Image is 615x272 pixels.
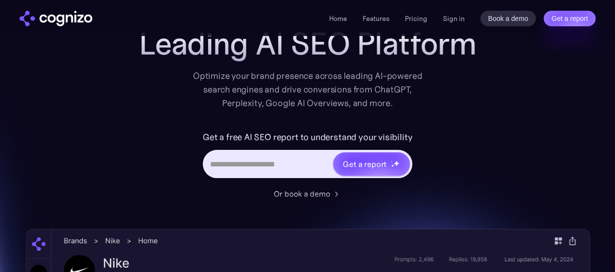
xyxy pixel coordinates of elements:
[274,188,330,199] div: Or book a demo
[391,164,394,167] img: star
[203,129,412,183] form: Hero URL Input Form
[274,188,342,199] a: Or book a demo
[329,14,347,23] a: Home
[139,26,476,61] h1: Leading AI SEO Platform
[19,11,92,26] img: cognizo logo
[443,13,465,24] a: Sign in
[332,151,411,177] a: Get a reportstarstarstar
[19,11,92,26] a: home
[343,158,387,170] div: Get a report
[188,69,427,110] div: Optimize your brand presence across leading AI-powered search engines and drive conversions from ...
[405,14,427,23] a: Pricing
[544,11,596,26] a: Get a report
[363,14,389,23] a: Features
[480,11,536,26] a: Book a demo
[391,161,392,162] img: star
[393,160,400,166] img: star
[203,129,412,145] label: Get a free AI SEO report to understand your visibility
